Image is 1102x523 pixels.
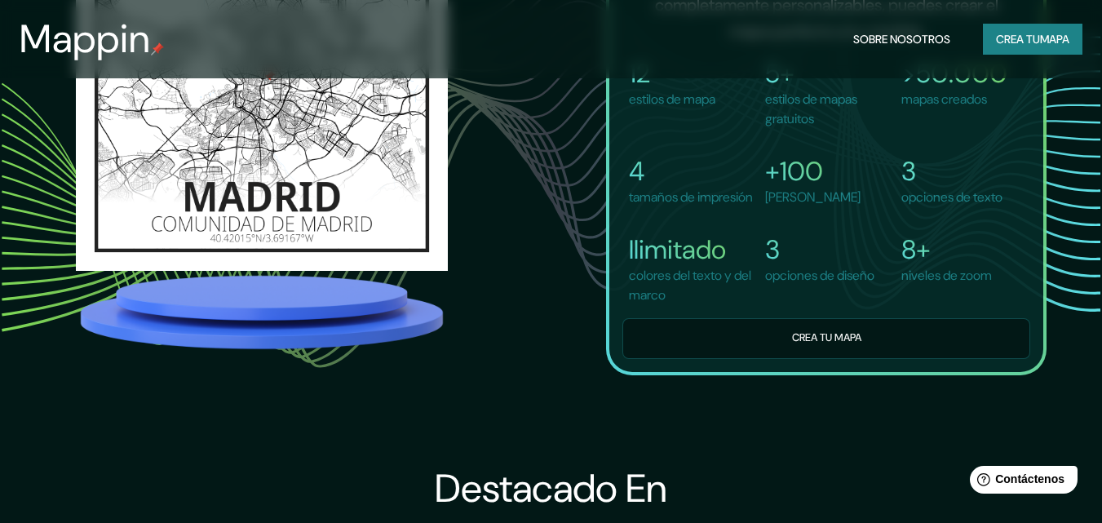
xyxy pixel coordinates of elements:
[765,91,857,127] font: estilos de mapas gratuitos
[76,271,448,353] img: platform.png
[629,267,751,304] font: colores del texto y del marco
[629,91,715,108] font: estilos de mapa
[853,32,950,47] font: Sobre nosotros
[996,32,1040,47] font: Crea tu
[629,188,753,206] font: tamaños de impresión
[629,154,644,188] font: 4
[957,459,1084,505] iframe: Lanzador de widgets de ayuda
[765,154,823,188] font: +100
[901,91,987,108] font: mapas creados
[151,42,164,55] img: pin de mapeo
[765,267,874,284] font: opciones de diseño
[20,13,151,64] font: Mappin
[847,24,957,55] button: Sobre nosotros
[901,267,992,284] font: niveles de zoom
[901,188,1002,206] font: opciones de texto
[792,331,861,345] font: Crea tu mapa
[435,463,667,514] font: Destacado en
[1040,32,1069,47] font: mapa
[901,154,916,188] font: 3
[765,233,780,267] font: 3
[901,233,931,267] font: 8+
[765,188,861,206] font: [PERSON_NAME]
[622,318,1030,358] button: Crea tu mapa
[983,24,1082,55] button: Crea tumapa
[629,233,726,267] font: Ilimitado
